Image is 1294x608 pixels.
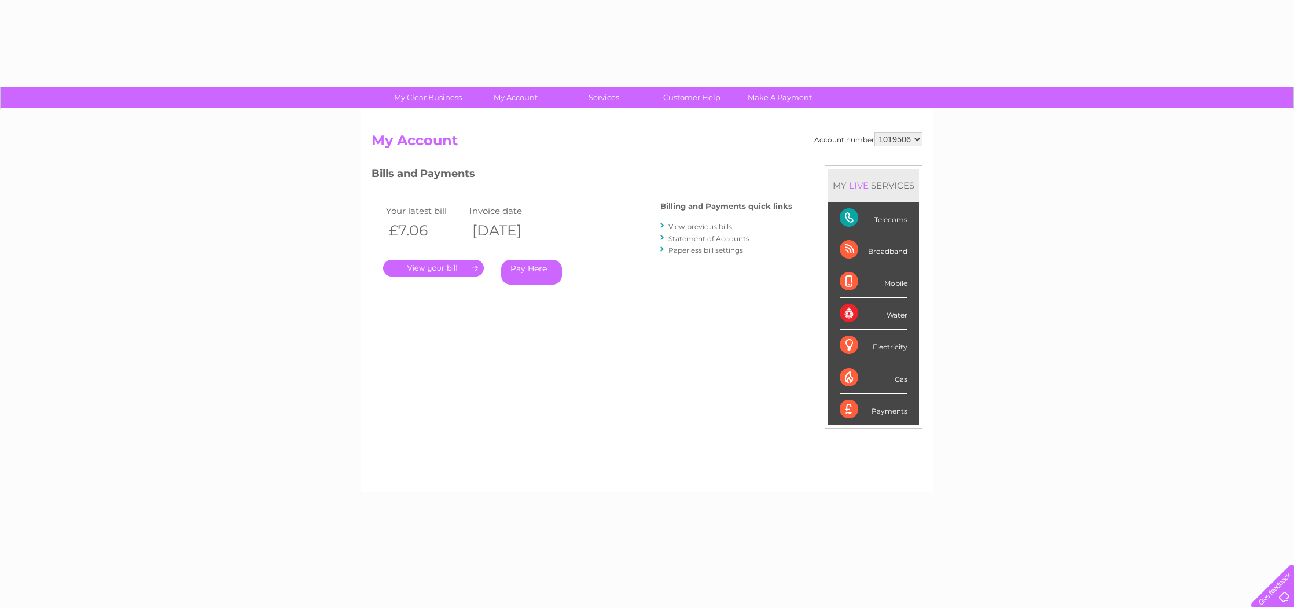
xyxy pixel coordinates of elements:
[840,298,907,330] div: Water
[814,132,922,146] div: Account number
[732,87,828,108] a: Make A Payment
[840,394,907,425] div: Payments
[840,202,907,234] div: Telecoms
[840,362,907,394] div: Gas
[501,260,562,285] a: Pay Here
[644,87,740,108] a: Customer Help
[840,330,907,362] div: Electricity
[840,234,907,266] div: Broadband
[828,169,919,202] div: MY SERVICES
[380,87,476,108] a: My Clear Business
[840,266,907,298] div: Mobile
[383,219,466,242] th: £7.06
[660,202,792,211] h4: Billing and Payments quick links
[668,234,749,243] a: Statement of Accounts
[668,246,743,255] a: Paperless bill settings
[556,87,652,108] a: Services
[468,87,564,108] a: My Account
[383,260,484,277] a: .
[466,203,550,219] td: Invoice date
[847,180,871,191] div: LIVE
[383,203,466,219] td: Your latest bill
[372,165,792,186] h3: Bills and Payments
[372,132,922,154] h2: My Account
[466,219,550,242] th: [DATE]
[668,222,732,231] a: View previous bills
